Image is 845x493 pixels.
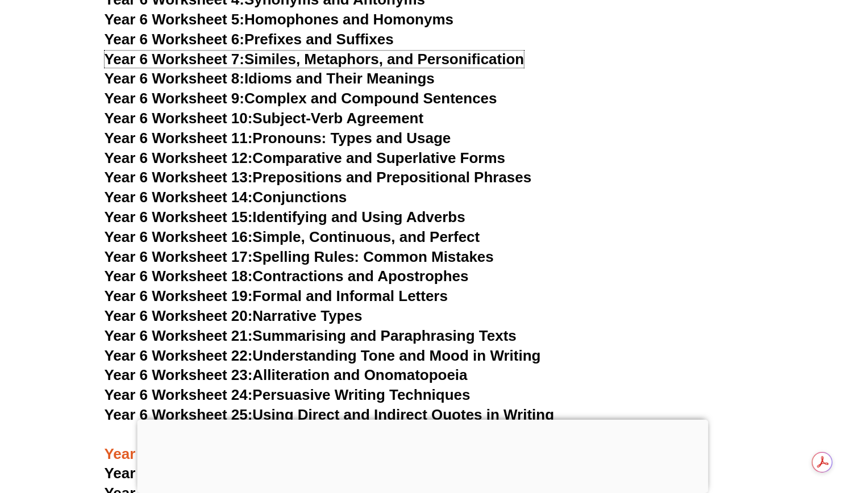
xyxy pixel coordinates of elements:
[105,129,253,147] span: Year 6 Worksheet 11:
[105,70,245,87] span: Year 6 Worksheet 8:
[105,11,454,28] a: Year 6 Worksheet 5:Homophones and Homonyms
[105,228,253,245] span: Year 6 Worksheet 16:
[105,386,471,403] a: Year 6 Worksheet 24:Persuasive Writing Techniques
[105,11,245,28] span: Year 6 Worksheet 5:
[105,110,253,127] span: Year 6 Worksheet 10:
[105,406,555,423] a: Year 6 Worksheet 25:Using Direct and Indirect Quotes in Writing
[105,31,394,48] a: Year 6 Worksheet 6:Prefixes and Suffixes
[105,307,363,324] a: Year 6 Worksheet 20:Narrative Types
[105,268,469,285] a: Year 6 Worksheet 18:Contractions and Apostrophes
[105,169,253,186] span: Year 6 Worksheet 13:
[105,465,455,482] a: Year 7 Poetry Worksheet 1:The Whispering Forest
[105,327,517,344] a: Year 6 Worksheet 21:Summarising and Paraphrasing Texts
[105,465,295,482] span: Year 7 Poetry Worksheet 1:
[105,386,253,403] span: Year 6 Worksheet 24:
[105,287,448,304] a: Year 6 Worksheet 19:Formal and Informal Letters
[105,347,253,364] span: Year 6 Worksheet 22:
[105,189,347,206] a: Year 6 Worksheet 14:Conjunctions
[105,327,253,344] span: Year 6 Worksheet 21:
[105,287,253,304] span: Year 6 Worksheet 19:
[105,149,253,166] span: Year 6 Worksheet 12:
[105,425,741,464] h3: Year 7 English Worksheets
[105,51,525,68] a: Year 6 Worksheet 7:Similes, Metaphors, and Personification
[137,420,708,490] iframe: Advertisement
[105,110,424,127] a: Year 6 Worksheet 10:Subject-Verb Agreement
[105,90,497,107] a: Year 6 Worksheet 9:Complex and Compound Sentences
[105,31,245,48] span: Year 6 Worksheet 6:
[105,347,541,364] a: Year 6 Worksheet 22:Understanding Tone and Mood in Writing
[105,169,532,186] a: Year 6 Worksheet 13:Prepositions and Prepositional Phrases
[105,189,253,206] span: Year 6 Worksheet 14:
[105,248,253,265] span: Year 6 Worksheet 17:
[656,365,845,493] iframe: Chat Widget
[105,129,451,147] a: Year 6 Worksheet 11:Pronouns: Types and Usage
[105,149,506,166] a: Year 6 Worksheet 12:Comparative and Superlative Forms
[105,366,253,383] span: Year 6 Worksheet 23:
[105,90,245,107] span: Year 6 Worksheet 9:
[105,51,245,68] span: Year 6 Worksheet 7:
[105,366,468,383] a: Year 6 Worksheet 23:Alliteration and Onomatopoeia
[105,406,253,423] span: Year 6 Worksheet 25:
[105,248,494,265] a: Year 6 Worksheet 17:Spelling Rules: Common Mistakes
[105,208,253,225] span: Year 6 Worksheet 15:
[105,307,253,324] span: Year 6 Worksheet 20:
[105,208,465,225] a: Year 6 Worksheet 15:Identifying and Using Adverbs
[105,268,253,285] span: Year 6 Worksheet 18:
[105,228,480,245] a: Year 6 Worksheet 16:Simple, Continuous, and Perfect
[105,70,435,87] a: Year 6 Worksheet 8:Idioms and Their Meanings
